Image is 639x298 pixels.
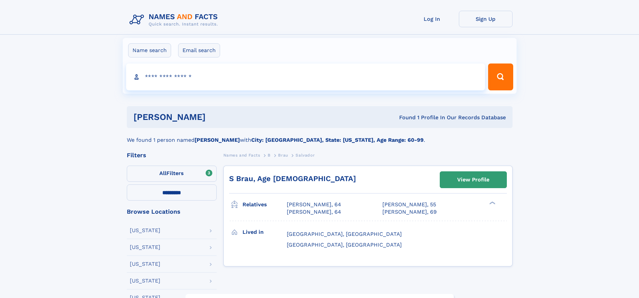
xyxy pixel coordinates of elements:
[128,43,171,57] label: Name search
[243,199,287,210] h3: Relatives
[178,43,220,57] label: Email search
[440,172,507,188] a: View Profile
[382,208,437,216] a: [PERSON_NAME], 69
[382,201,436,208] a: [PERSON_NAME], 55
[488,201,496,205] div: ❯
[287,208,341,216] a: [PERSON_NAME], 64
[130,261,160,267] div: [US_STATE]
[134,113,303,121] h1: [PERSON_NAME]
[127,152,217,158] div: Filters
[287,231,402,237] span: [GEOGRAPHIC_DATA], [GEOGRAPHIC_DATA]
[268,153,271,158] span: B
[459,11,513,27] a: Sign Up
[127,128,513,144] div: We found 1 person named with .
[127,166,217,182] label: Filters
[405,11,459,27] a: Log In
[488,63,513,90] button: Search Button
[278,153,288,158] span: Brau
[127,11,223,29] img: Logo Names and Facts
[130,228,160,233] div: [US_STATE]
[302,114,506,121] div: Found 1 Profile In Our Records Database
[159,170,166,176] span: All
[296,153,315,158] span: Salvador
[457,172,489,187] div: View Profile
[195,137,240,143] b: [PERSON_NAME]
[268,151,271,159] a: B
[243,226,287,238] h3: Lived in
[287,242,402,248] span: [GEOGRAPHIC_DATA], [GEOGRAPHIC_DATA]
[126,63,485,90] input: search input
[278,151,288,159] a: Brau
[287,201,341,208] a: [PERSON_NAME], 64
[127,209,217,215] div: Browse Locations
[251,137,424,143] b: City: [GEOGRAPHIC_DATA], State: [US_STATE], Age Range: 60-99
[130,245,160,250] div: [US_STATE]
[223,151,260,159] a: Names and Facts
[130,278,160,284] div: [US_STATE]
[229,174,356,183] a: S Brau, Age [DEMOGRAPHIC_DATA]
